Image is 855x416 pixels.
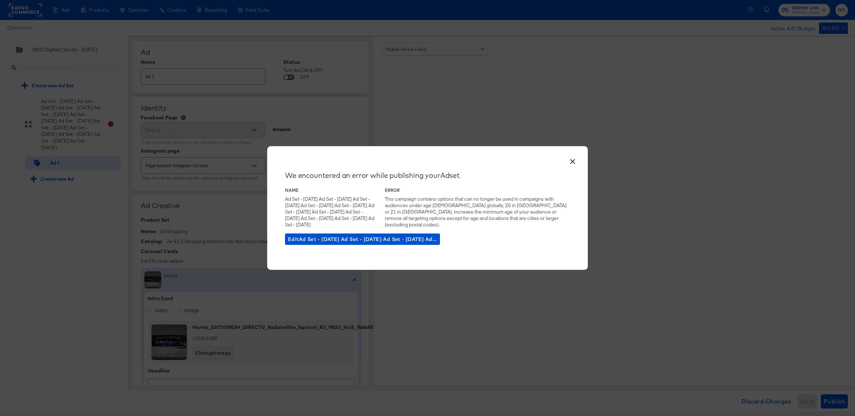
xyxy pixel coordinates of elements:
button: EditAd Set - [DATE] Ad Set - [DATE] Ad Set - [DATE] Ad... [285,233,440,245]
div: Error [385,188,570,193]
div: We encountered an error while publishing your Adset [285,171,570,180]
span: Edit Ad Set - [DATE] Ad Set - [DATE] Ad Set - [DATE] Ad... [288,235,437,244]
div: This campaign contains options that can no longer be used in campaigns with audiences under age [... [385,196,570,228]
button: × [566,153,579,166]
div: Ad Set - [DATE] Ad Set - [DATE] Ad Set - [DATE] Ad Set - [DATE] Ad Set - [DATE] Ad Set - [DATE] A... [285,196,376,228]
div: Name [285,188,376,193]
